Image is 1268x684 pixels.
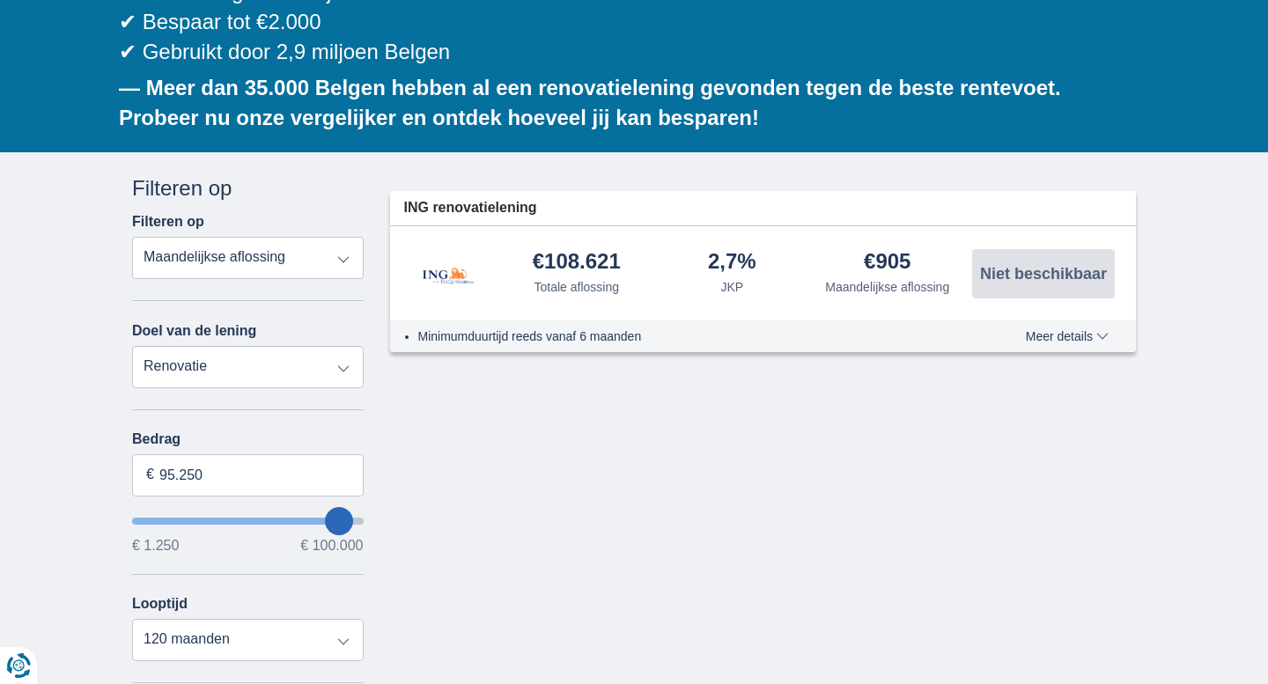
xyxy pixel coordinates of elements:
[864,251,910,275] div: €905
[404,244,492,303] img: product.pl.alt ING
[980,266,1107,282] span: Niet beschikbaar
[533,251,621,275] div: €108.621
[132,323,256,339] label: Doel van de lening
[972,249,1115,298] button: Niet beschikbaar
[132,539,179,553] span: € 1.250
[146,465,154,485] span: €
[132,431,364,447] label: Bedrag
[132,518,364,525] input: wantToBorrow
[720,278,743,296] div: JKP
[132,173,364,203] div: Filteren op
[404,198,537,218] span: ING renovatielening
[119,76,1061,129] b: — Meer dan 35.000 Belgen hebben al een renovatielening gevonden tegen de beste rentevoet. Probeer...
[418,327,962,345] li: Minimumduurtijd reeds vanaf 6 maanden
[132,596,188,612] label: Looptijd
[534,278,619,296] div: Totale aflossing
[1013,329,1122,343] button: Meer details
[708,251,756,275] div: 2,7%
[1026,330,1109,342] span: Meer details
[132,214,204,230] label: Filteren op
[825,278,949,296] div: Maandelijkse aflossing
[300,539,363,553] span: € 100.000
